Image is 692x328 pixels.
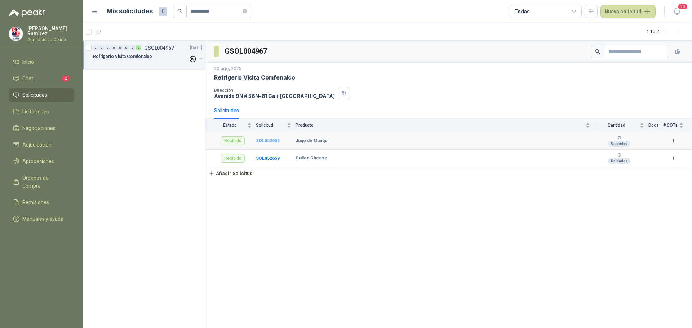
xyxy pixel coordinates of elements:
[594,135,644,141] b: 3
[647,26,683,37] div: 1 - 1 de 1
[205,167,256,180] button: Añadir Solicitud
[22,75,33,82] span: Chat
[663,123,678,128] span: # COTs
[22,124,56,132] span: Negociaciones
[93,45,98,50] div: 0
[9,88,74,102] a: Solicitudes
[214,74,295,81] p: Refrigerio Visita Comfenalco
[221,136,245,145] div: Recibido
[296,123,584,128] span: Producto
[514,8,529,15] div: Todas
[214,93,335,99] p: Avenida 9N # 56N-81 Cali , [GEOGRAPHIC_DATA]
[296,156,327,161] b: Grilled Cheese
[9,212,74,226] a: Manuales y ayuda
[205,167,692,180] a: Añadir Solicitud
[221,154,245,163] div: Recibido
[9,138,74,152] a: Adjudicación
[99,45,105,50] div: 0
[159,7,167,16] span: 0
[663,119,692,132] th: # COTs
[670,5,683,18] button: 20
[27,37,74,42] p: Gimnasio La Colina
[105,45,111,50] div: 0
[214,88,335,93] p: Dirección
[62,76,70,81] span: 2
[9,9,45,17] img: Logo peakr
[22,91,47,99] span: Solicitudes
[256,123,285,128] span: Solicitud
[9,27,23,41] img: Company Logo
[243,8,247,15] span: close-circle
[214,66,241,72] p: 20 ago, 2025
[594,123,638,128] span: Cantidad
[22,58,34,66] span: Inicio
[9,72,74,85] a: Chat2
[256,156,280,161] a: SOL052659
[594,153,644,158] b: 3
[243,9,247,13] span: close-circle
[595,49,600,54] span: search
[177,9,182,14] span: search
[648,119,663,132] th: Docs
[663,155,683,162] b: 1
[136,45,141,50] div: 2
[22,157,54,165] span: Aprobaciones
[9,154,74,168] a: Aprobaciones
[27,26,74,36] p: [PERSON_NAME] Ramirez
[608,158,630,164] div: Unidades
[9,55,74,69] a: Inicio
[9,196,74,209] a: Remisiones
[22,215,63,223] span: Manuales y ayuda
[256,119,296,132] th: Solicitud
[296,119,594,132] th: Producto
[93,44,204,67] a: 0 0 0 0 0 0 0 2 GSOL004967[DATE] Refrigerio Visita Comfenalco
[22,174,67,190] span: Órdenes de Compra
[214,107,239,114] div: Solicitudes
[93,53,152,60] p: Refrigerio Visita Comfenalco
[256,138,280,143] a: SOL052658
[9,121,74,135] a: Negociaciones
[600,5,656,18] button: Nueva solicitud
[663,138,683,144] b: 1
[22,141,52,149] span: Adjudicación
[117,45,123,50] div: 0
[296,138,328,144] b: Jugo de Mango
[144,45,174,50] p: GSOL004967
[678,3,688,10] span: 20
[594,119,648,132] th: Cantidad
[214,123,246,128] span: Estado
[190,45,202,51] p: [DATE]
[111,45,117,50] div: 0
[9,171,74,193] a: Órdenes de Compra
[22,198,49,206] span: Remisiones
[130,45,135,50] div: 0
[22,108,49,116] span: Licitaciones
[608,141,630,147] div: Unidades
[225,46,268,57] h3: GSOL004967
[9,105,74,118] a: Licitaciones
[124,45,129,50] div: 0
[107,6,153,17] h1: Mis solicitudes
[205,119,256,132] th: Estado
